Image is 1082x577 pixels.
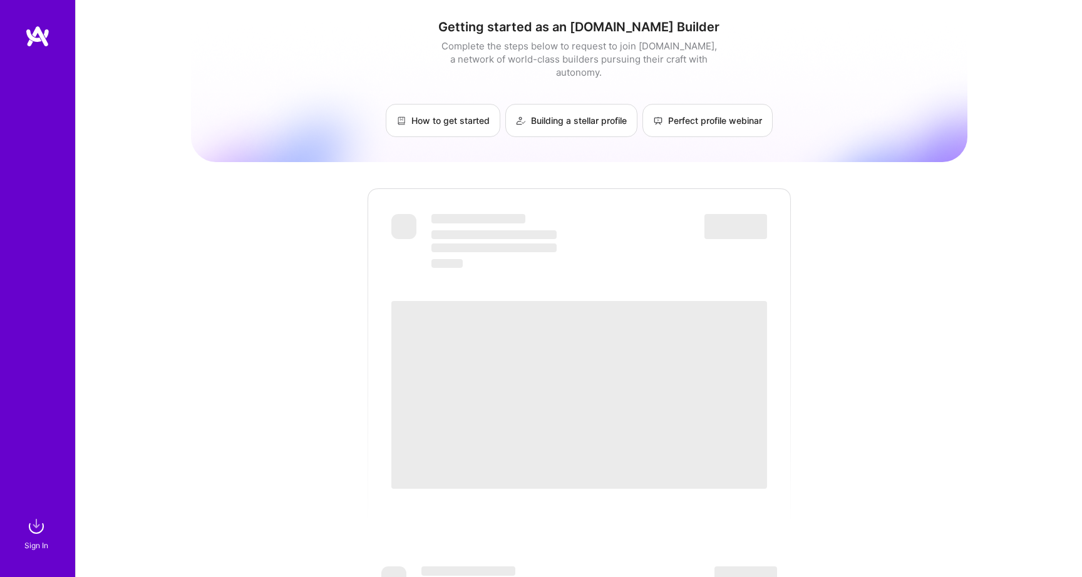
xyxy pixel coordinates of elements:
[25,25,50,48] img: logo
[704,214,767,239] span: ‌
[516,116,526,126] img: Building a stellar profile
[438,39,720,79] div: Complete the steps below to request to join [DOMAIN_NAME], a network of world-class builders purs...
[26,514,49,552] a: sign inSign In
[431,259,463,268] span: ‌
[391,301,767,489] span: ‌
[653,116,663,126] img: Perfect profile webinar
[24,514,49,539] img: sign in
[396,116,406,126] img: How to get started
[386,104,500,137] a: How to get started
[431,214,525,223] span: ‌
[431,230,557,239] span: ‌
[642,104,773,137] a: Perfect profile webinar
[431,243,557,252] span: ‌
[391,214,416,239] span: ‌
[421,566,515,576] span: ‌
[24,539,48,552] div: Sign In
[505,104,637,137] a: Building a stellar profile
[191,19,967,34] h1: Getting started as an [DOMAIN_NAME] Builder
